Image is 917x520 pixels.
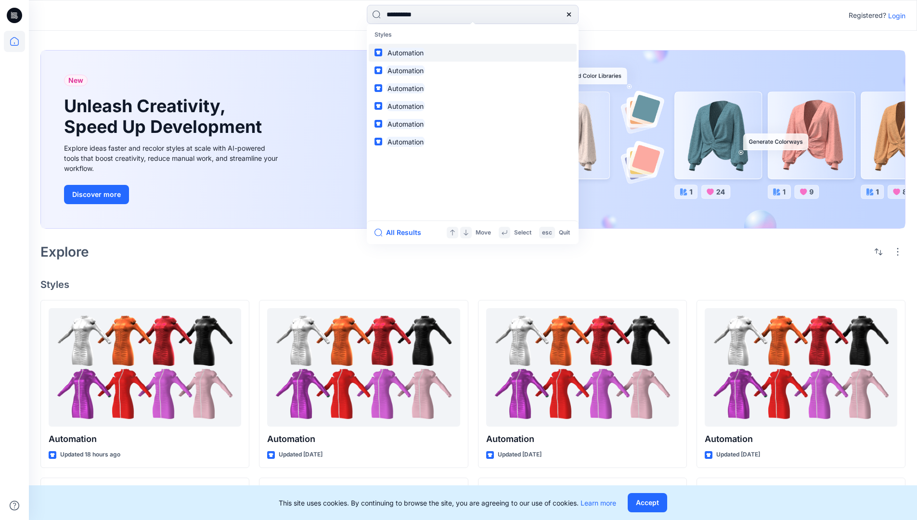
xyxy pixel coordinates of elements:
a: Discover more [64,185,281,204]
p: Updated [DATE] [279,450,323,460]
button: Discover more [64,185,129,204]
a: Automation [369,62,577,79]
button: All Results [375,227,427,238]
p: Updated [DATE] [498,450,542,460]
div: Explore ideas faster and recolor styles at scale with AI-powered tools that boost creativity, red... [64,143,281,173]
p: Styles [369,26,577,44]
p: Quit [559,228,570,238]
mark: Automation [386,65,425,76]
a: Learn more [581,499,616,507]
p: This site uses cookies. By continuing to browse the site, you are agreeing to our use of cookies. [279,498,616,508]
p: Automation [267,432,460,446]
p: Select [514,228,531,238]
span: New [68,75,83,86]
mark: Automation [386,83,425,94]
p: Automation [705,432,897,446]
button: Accept [628,493,667,512]
a: Automation [486,308,679,427]
p: Registered? [849,10,886,21]
p: Updated [DATE] [716,450,760,460]
p: Updated 18 hours ago [60,450,120,460]
a: Automation [369,115,577,133]
mark: Automation [386,118,425,130]
a: Automation [369,79,577,97]
mark: Automation [386,136,425,147]
a: Automation [369,133,577,151]
mark: Automation [386,47,425,58]
a: Automation [369,97,577,115]
h2: Explore [40,244,89,260]
p: Automation [49,432,241,446]
mark: Automation [386,101,425,112]
p: Move [476,228,491,238]
a: Automation [267,308,460,427]
p: esc [542,228,552,238]
a: Automation [49,308,241,427]
p: Automation [486,432,679,446]
p: Login [888,11,905,21]
a: Automation [369,44,577,62]
h1: Unleash Creativity, Speed Up Development [64,96,266,137]
h4: Styles [40,279,905,290]
a: Automation [705,308,897,427]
